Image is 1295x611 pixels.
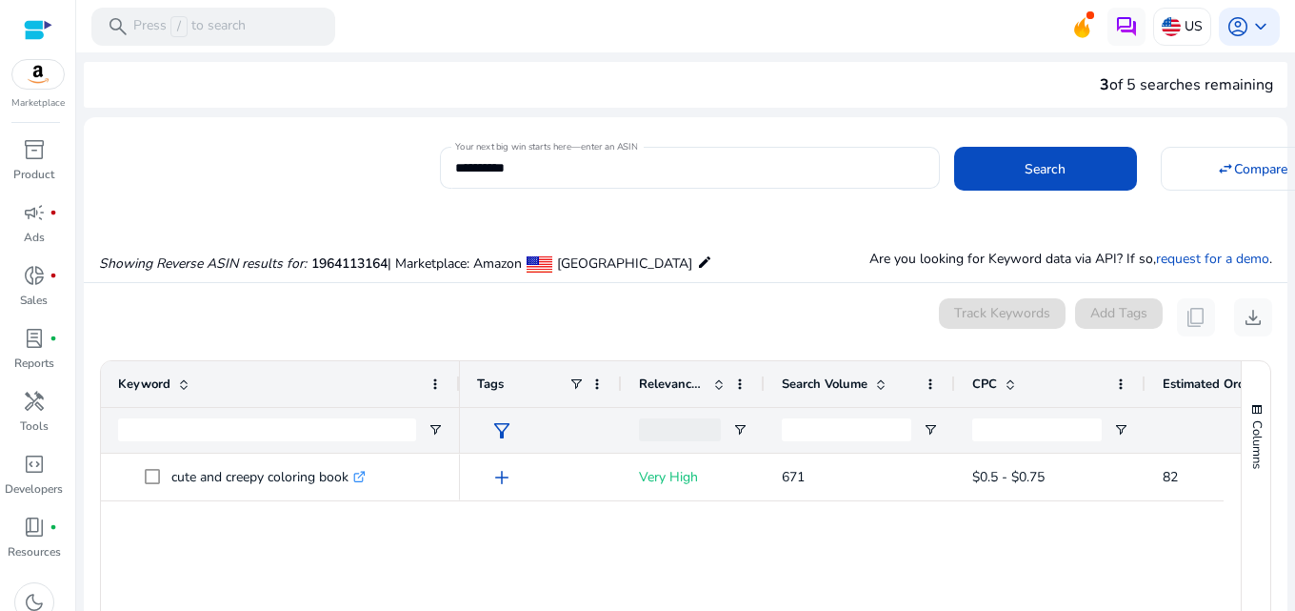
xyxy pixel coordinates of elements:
[170,16,188,37] span: /
[107,15,129,38] span: search
[118,376,170,393] span: Keyword
[133,16,246,37] p: Press to search
[428,422,443,438] button: Open Filter Menu
[1242,306,1265,329] span: download
[697,251,712,274] mat-icon: edit
[782,468,805,486] span: 671
[455,140,637,153] mat-label: Your next big win starts here—enter an ASIN
[1156,250,1269,268] a: request for a demo
[1025,159,1066,179] span: Search
[23,138,46,161] span: inventory_2
[954,147,1137,191] button: Search
[1100,74,1109,95] span: 3
[639,376,706,393] span: Relevance Score
[490,419,513,442] span: filter_alt
[1185,10,1203,43] p: US
[50,209,57,216] span: fiber_manual_record
[557,255,692,273] span: [GEOGRAPHIC_DATA]
[639,458,747,497] p: Very High
[732,422,747,438] button: Open Filter Menu
[1234,159,1287,179] span: Compare
[23,264,46,287] span: donut_small
[20,292,48,309] p: Sales
[477,376,504,393] span: Tags
[972,376,997,393] span: CPC
[1163,468,1178,486] span: 82
[8,543,61,560] p: Resources
[50,523,57,531] span: fiber_manual_record
[99,255,307,273] i: Showing Reverse ASIN results for:
[1162,17,1181,36] img: us.svg
[13,166,54,183] p: Product
[1249,15,1272,38] span: keyboard_arrow_down
[50,335,57,342] span: fiber_manual_record
[388,255,522,273] span: | Marketplace: Amazon
[1113,422,1128,438] button: Open Filter Menu
[1248,420,1265,469] span: Columns
[23,516,46,539] span: book_4
[23,390,46,413] span: handyman
[50,272,57,279] span: fiber_manual_record
[1226,15,1249,38] span: account_circle
[1163,376,1277,393] span: Estimated Orders/Month
[20,418,49,435] p: Tools
[1234,298,1272,336] button: download
[1100,73,1273,96] div: of 5 searches remaining
[311,255,388,273] span: 1964113164
[869,249,1272,269] p: Are you looking for Keyword data via API? If so, .
[923,422,938,438] button: Open Filter Menu
[11,96,65,111] p: Marketplace
[24,229,45,246] p: Ads
[171,458,366,497] p: cute and creepy coloring book
[782,376,867,393] span: Search Volume
[12,60,64,89] img: amazon.svg
[14,355,54,372] p: Reports
[972,418,1102,441] input: CPC Filter Input
[5,480,63,498] p: Developers
[782,418,911,441] input: Search Volume Filter Input
[23,201,46,224] span: campaign
[118,418,416,441] input: Keyword Filter Input
[490,466,513,489] span: add
[1217,160,1234,177] mat-icon: swap_horiz
[972,468,1045,486] span: $0.5 - $0.75
[23,453,46,476] span: code_blocks
[23,327,46,350] span: lab_profile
